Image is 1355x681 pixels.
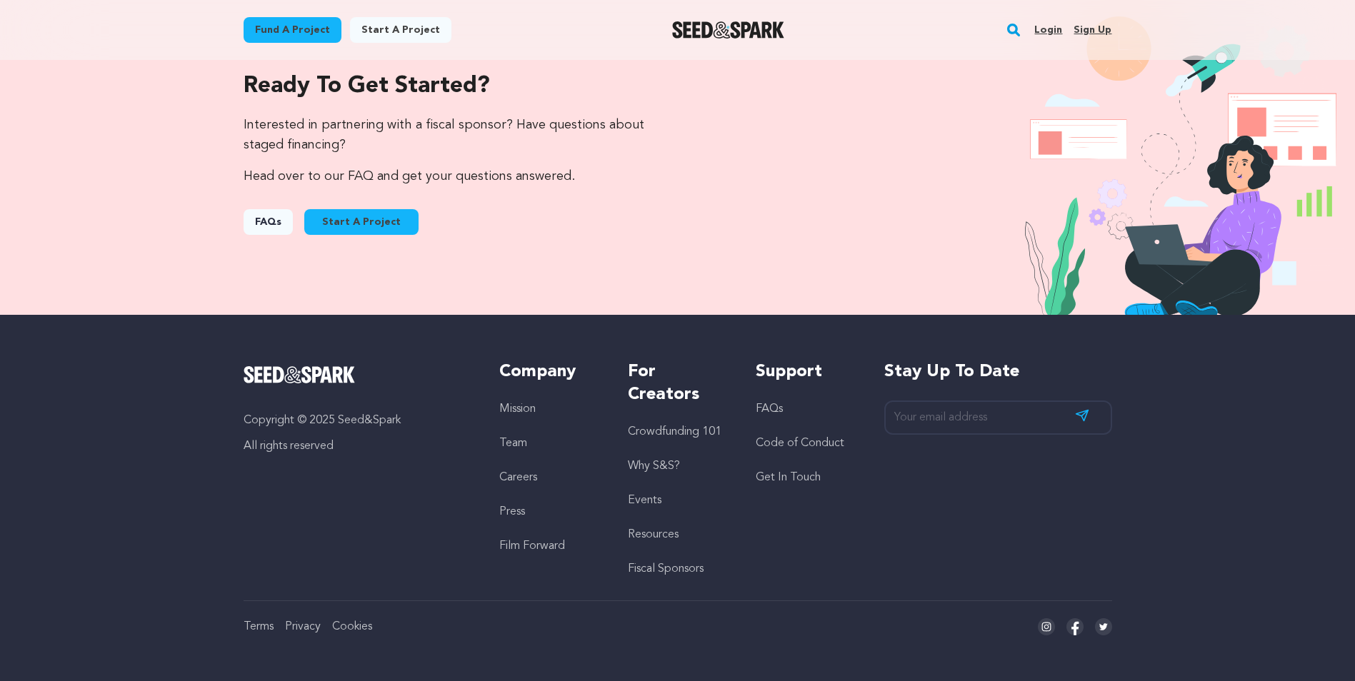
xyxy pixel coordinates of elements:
a: FAQs [244,209,293,235]
p: Interested in partnering with a fiscal sponsor? Have questions about staged financing? [244,115,649,155]
a: Sign up [1074,19,1111,41]
a: Fund a project [244,17,341,43]
h5: Stay up to date [884,360,1112,383]
a: Seed&Spark Homepage [244,366,471,383]
p: Ready to get started? [244,69,649,104]
p: Copyright © 2025 Seed&Spark [244,412,471,429]
a: Crowdfunding 101 [628,426,721,438]
img: Seed&Spark Logo [244,366,356,383]
a: Team [499,438,527,449]
a: Film Forward [499,540,565,552]
a: Cookies [332,621,372,632]
a: Get In Touch [756,472,821,483]
a: Why S&S? [628,460,680,472]
a: Code of Conduct [756,438,844,449]
p: All rights reserved [244,438,471,455]
a: Start a project [350,17,451,43]
h5: For Creators [628,360,727,406]
a: Privacy [285,621,321,632]
a: Events [628,495,661,506]
a: FAQs [756,403,783,415]
input: Your email address [884,400,1112,435]
img: Seed&Spark Logo Dark Mode [672,21,784,39]
p: Head over to our FAQ and get your questions answered. [244,166,649,186]
a: Resources [628,529,679,540]
a: Terms [244,621,274,632]
a: Start A Project [304,209,419,235]
h5: Support [756,360,855,383]
a: Mission [499,403,536,415]
a: Careers [499,472,537,483]
a: Fiscal Sponsors [628,563,704,575]
a: Press [499,506,525,518]
h5: Company [499,360,599,383]
a: Seed&Spark Homepage [672,21,784,39]
a: Login [1034,19,1062,41]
